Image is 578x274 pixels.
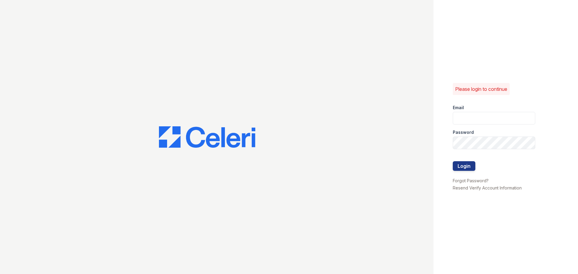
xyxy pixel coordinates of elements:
img: CE_Logo_Blue-a8612792a0a2168367f1c8372b55b34899dd931a85d93a1a3d3e32e68fde9ad4.png [159,126,255,148]
label: Email [453,105,464,111]
a: Forgot Password? [453,178,489,183]
a: Resend Verify Account Information [453,185,522,190]
button: Login [453,161,475,171]
p: Please login to continue [455,85,507,93]
label: Password [453,129,474,135]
